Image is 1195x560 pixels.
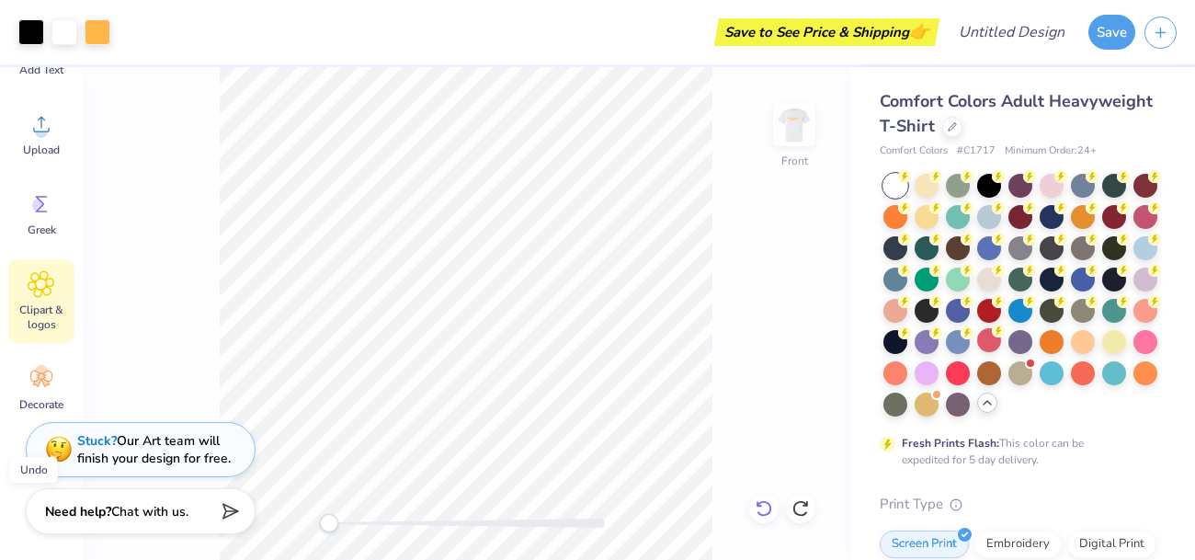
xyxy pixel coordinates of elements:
[909,20,929,42] span: 👉
[944,14,1079,51] input: Untitled Design
[19,63,63,77] span: Add Text
[320,514,338,532] div: Accessibility label
[880,531,969,558] div: Screen Print
[10,457,58,483] div: Undo
[77,432,117,450] strong: Stuck?
[902,435,1128,468] div: This color can be expedited for 5 day delivery.
[781,153,808,169] div: Front
[776,107,813,143] img: Front
[719,18,935,46] div: Save to See Price & Shipping
[1005,143,1097,159] span: Minimum Order: 24 +
[77,432,231,467] div: Our Art team will finish your design for free.
[11,303,72,332] span: Clipart & logos
[957,143,996,159] span: # C1717
[28,223,56,237] span: Greek
[45,503,111,520] strong: Need help?
[19,397,63,412] span: Decorate
[111,503,188,520] span: Chat with us.
[23,143,60,157] span: Upload
[880,143,948,159] span: Comfort Colors
[974,531,1062,558] div: Embroidery
[880,90,1153,137] span: Comfort Colors Adult Heavyweight T-Shirt
[902,436,999,451] strong: Fresh Prints Flash:
[1088,15,1135,50] button: Save
[880,494,1158,515] div: Print Type
[1067,531,1156,558] div: Digital Print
